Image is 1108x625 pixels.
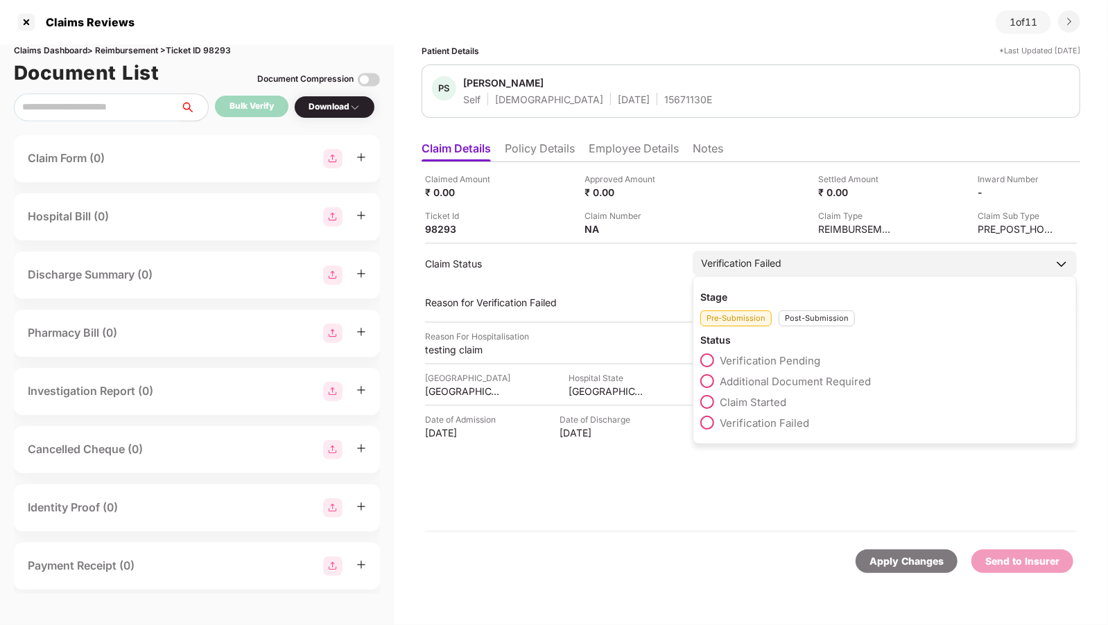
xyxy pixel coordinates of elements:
span: Verification Pending [720,354,820,367]
div: ₹ 0.00 [585,186,661,199]
div: Reason for Verification Failed [425,296,679,309]
span: plus [356,327,366,337]
div: Cancelled Cheque (0) [28,441,143,458]
img: svg+xml;base64,PHN2ZyBpZD0iRHJvcGRvd24tMzJ4MzIiIHhtbG5zPSJodHRwOi8vd3d3LnczLm9yZy8yMDAwL3N2ZyIgd2... [349,102,361,113]
span: Claim Started [720,396,786,409]
div: Claim Form (0) [28,150,105,167]
div: Claim Number [585,209,661,222]
span: plus [356,443,366,453]
div: Stage [700,290,1069,303]
div: Settled Amount [818,173,894,186]
span: Verification Failed [720,416,809,430]
div: [GEOGRAPHIC_DATA] [569,385,645,398]
span: plus [356,211,366,220]
span: plus [356,560,366,570]
div: *Last Updated [DATE] [999,44,1080,58]
div: ₹ 0.00 [425,186,501,199]
div: testing claim [425,343,501,356]
img: downArrowIcon [1055,257,1068,271]
div: Reason For Hospitalisation [425,330,529,343]
div: Post-Submission [779,310,855,326]
div: Discharge Summary (0) [28,266,153,283]
img: svg+xml;base64,PHN2ZyBpZD0iVG9nZ2xlLTMyeDMyIiB4bWxucz0iaHR0cDovL3d3dy53My5vcmcvMjAwMC9zdmciIHdpZH... [358,69,380,91]
div: Payment Receipt (0) [28,557,135,574]
div: Date of Admission [425,413,501,426]
div: [GEOGRAPHIC_DATA] [425,371,510,385]
div: Self [463,93,481,106]
img: svg+xml;base64,PHN2ZyBpZD0iR3JvdXBfMjg4MTMiIGRhdGEtbmFtZT0iR3JvdXAgMjg4MTMiIHhtbG5zPSJodHRwOi8vd3... [323,556,343,576]
div: REIMBURSEMENT [818,222,894,236]
div: PS [432,76,456,100]
img: svg+xml;base64,PHN2ZyBpZD0iR3JvdXBfMjg4MTMiIGRhdGEtbmFtZT0iR3JvdXAgMjg4MTMiIHhtbG5zPSJodHRwOi8vd3... [323,324,343,343]
button: search [180,94,209,121]
span: Additional Document Required [720,375,871,388]
span: plus [356,269,366,279]
div: [DATE] [425,426,501,439]
div: Pre-Submission [700,310,772,326]
div: Apply Changes [869,554,944,569]
div: Claimed Amount [425,173,501,186]
div: Claims Dashboard > Reimbursement > Ticket ID 98293 [14,44,380,58]
div: Verification Failed [701,256,781,271]
div: 1 of 11 [996,10,1051,34]
div: 98293 [425,222,501,236]
div: Claim Type [818,209,894,222]
li: Policy Details [505,141,575,161]
div: Identity Proof (0) [28,499,118,516]
div: Claims Reviews [37,15,135,29]
div: Pharmacy Bill (0) [28,324,117,342]
div: Claim Status [425,257,679,270]
div: Hospital Bill (0) [28,208,109,225]
div: Date of Discharge [560,413,636,426]
div: Document Compression [257,73,354,86]
div: [GEOGRAPHIC_DATA] [425,385,501,398]
h1: Document List [14,58,159,88]
div: Investigation Report (0) [28,382,153,400]
span: plus [356,385,366,395]
div: Bulk Verify [230,100,274,113]
li: Employee Details [589,141,679,161]
div: Ticket Id [425,209,501,222]
li: Notes [693,141,723,161]
img: svg+xml;base64,PHN2ZyBpZD0iR3JvdXBfMjg4MTMiIGRhdGEtbmFtZT0iR3JvdXAgMjg4MTMiIHhtbG5zPSJodHRwOi8vd3... [323,498,343,518]
div: ₹ 0.00 [818,186,894,199]
div: PRE_POST_HOSPITALIZATION_REIMBURSEMENT [978,222,1054,236]
div: Patient Details [422,44,479,58]
div: [DATE] [560,426,636,439]
img: svg+xml;base64,PHN2ZyBpZD0iR3JvdXBfMjg4MTMiIGRhdGEtbmFtZT0iR3JvdXAgMjg4MTMiIHhtbG5zPSJodHRwOi8vd3... [323,440,343,459]
div: Download [309,100,361,114]
li: Claim Details [422,141,491,161]
img: svg+xml;base64,PHN2ZyBpZD0iR3JvdXBfMjg4MTMiIGRhdGEtbmFtZT0iR3JvdXAgMjg4MTMiIHhtbG5zPSJodHRwOi8vd3... [323,382,343,401]
img: svg+xml;base64,PHN2ZyBpZD0iR3JvdXBfMjg4MTMiIGRhdGEtbmFtZT0iR3JvdXAgMjg4MTMiIHhtbG5zPSJodHRwOi8vd3... [323,149,343,168]
div: - [978,186,1054,199]
div: 15671130E [664,93,712,106]
img: svg+xml;base64,PHN2ZyBpZD0iR3JvdXBfMjg4MTMiIGRhdGEtbmFtZT0iR3JvdXAgMjg4MTMiIHhtbG5zPSJodHRwOi8vd3... [323,207,343,227]
div: Status [700,333,1069,346]
div: [DEMOGRAPHIC_DATA] [495,93,603,106]
div: Send to Insurer [985,554,1059,569]
img: svg+xml;base64,PHN2ZyBpZD0iRHJvcGRvd24tMzJ4MzIiIHhtbG5zPSJodHRwOi8vd3d3LnczLm9yZy8yMDAwL3N2ZyIgd2... [1064,16,1075,27]
span: search [180,102,208,113]
div: Hospital State [569,371,645,385]
div: [PERSON_NAME] [463,76,544,89]
div: Inward Number [978,173,1054,186]
div: NA [585,222,661,236]
div: Claim Sub Type [978,209,1054,222]
div: Approved Amount [585,173,661,186]
span: plus [356,152,366,162]
img: svg+xml;base64,PHN2ZyBpZD0iR3JvdXBfMjg4MTMiIGRhdGEtbmFtZT0iR3JvdXAgMjg4MTMiIHhtbG5zPSJodHRwOi8vd3... [323,265,343,285]
div: [DATE] [618,93,650,106]
span: plus [356,502,366,511]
